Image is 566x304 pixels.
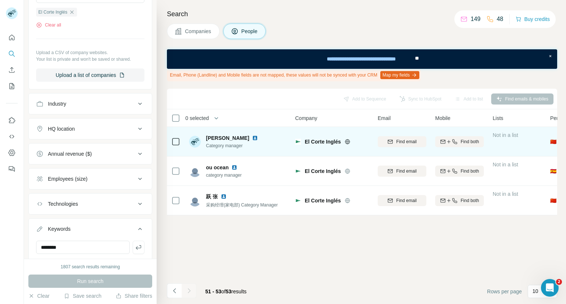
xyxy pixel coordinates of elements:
[221,194,227,199] img: LinkedIn logo
[226,289,231,294] span: 53
[36,49,144,56] p: Upload a CSV of company websites.
[38,9,67,15] span: El Corte Inglés
[6,47,18,60] button: Search
[550,167,556,175] span: 🇪🇸
[541,279,559,297] iframe: Intercom live chat
[380,71,419,79] button: Map my fields
[205,289,247,294] span: results
[471,15,481,24] p: 149
[48,200,78,208] div: Technologies
[295,114,317,122] span: Company
[48,225,70,233] div: Keywords
[295,198,301,204] img: Logo of El Corte Inglés
[305,167,341,175] span: El Corte Inglés
[556,279,562,285] span: 2
[435,195,484,206] button: Find both
[396,168,416,174] span: Find email
[36,56,144,63] p: Your list is private and won't be saved or shared.
[497,15,503,24] p: 48
[461,168,479,174] span: Find both
[295,168,301,174] img: Logo of El Corte Inglés
[435,114,450,122] span: Mobile
[29,120,152,138] button: HQ location
[6,146,18,159] button: Dashboard
[48,150,92,158] div: Annual revenue ($)
[231,165,237,170] img: LinkedIn logo
[48,100,66,107] div: Industry
[493,114,503,122] span: Lists
[461,138,479,145] span: Find both
[167,69,421,81] div: Email, Phone (Landline) and Mobile fields are not mapped, these values will not be synced with yo...
[189,165,201,177] img: Avatar
[206,164,228,171] span: ou ocean
[221,289,226,294] span: of
[48,175,87,183] div: Employees (size)
[378,166,426,177] button: Find email
[48,125,75,132] div: HQ location
[305,138,341,145] span: El Corte Inglés
[493,162,518,167] span: Not in a list
[305,197,341,204] span: El Corte Inglés
[206,134,249,142] span: [PERSON_NAME]
[532,287,538,295] p: 10
[185,114,209,122] span: 0 selected
[206,193,218,200] span: 跃 张
[550,138,556,145] span: 🇨🇳
[6,31,18,44] button: Quick start
[461,197,479,204] span: Find both
[189,195,201,206] img: Avatar
[36,68,144,82] button: Upload a list of companies
[167,9,557,19] h4: Search
[378,136,426,147] button: Find email
[6,79,18,93] button: My lists
[6,130,18,143] button: Use Surfe API
[116,292,152,300] button: Share filters
[493,191,518,197] span: Not in a list
[550,197,556,204] span: 🇨🇳
[29,220,152,241] button: Keywords
[295,139,301,145] img: Logo of El Corte Inglés
[6,63,18,77] button: Enrich CSV
[61,264,120,270] div: 1807 search results remaining
[206,142,261,149] span: Category manager
[167,283,182,298] button: Navigate to previous page
[396,197,416,204] span: Find email
[29,145,152,163] button: Annual revenue ($)
[28,292,49,300] button: Clear
[396,138,416,145] span: Find email
[493,132,518,138] span: Not in a list
[378,195,426,206] button: Find email
[487,288,522,295] span: Rows per page
[206,202,278,208] span: 采购经理(家电部) Category Manager
[64,292,101,300] button: Save search
[378,114,391,122] span: Email
[29,95,152,113] button: Industry
[516,14,550,24] button: Buy credits
[167,49,557,69] iframe: Banner
[29,195,152,213] button: Technologies
[435,136,484,147] button: Find both
[241,28,258,35] span: People
[6,162,18,176] button: Feedback
[36,22,61,28] button: Clear all
[205,289,221,294] span: 51 - 53
[189,136,201,148] img: Avatar
[435,166,484,177] button: Find both
[29,170,152,188] button: Employees (size)
[252,135,258,141] img: LinkedIn logo
[185,28,212,35] span: Companies
[6,114,18,127] button: Use Surfe on LinkedIn
[206,172,242,178] span: category manager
